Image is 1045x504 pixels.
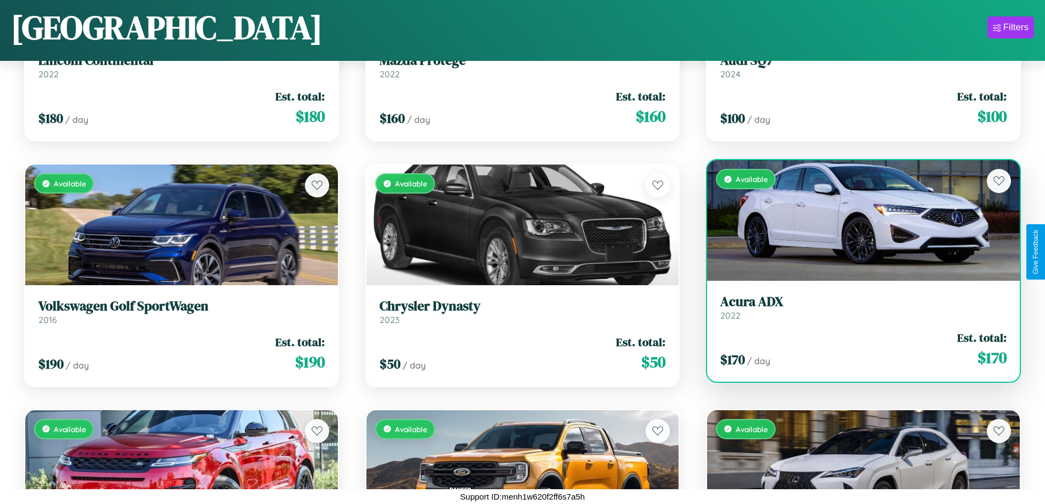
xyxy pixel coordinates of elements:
span: 2022 [380,69,400,80]
h3: Volkswagen Golf SportWagen [38,298,325,314]
span: Est. total: [275,334,325,350]
span: / day [66,360,89,371]
a: Volkswagen Golf SportWagen2016 [38,298,325,325]
span: $ 50 [641,351,665,373]
h3: Chrysler Dynasty [380,298,666,314]
span: Available [395,179,427,188]
h3: Audi SQ7 [720,53,1007,69]
h1: [GEOGRAPHIC_DATA] [11,5,323,50]
span: $ 100 [978,105,1007,127]
span: / day [403,360,426,371]
span: / day [407,114,430,125]
a: Acura ADX2022 [720,294,1007,321]
span: Available [736,424,768,434]
span: Available [395,424,427,434]
div: Filters [1003,22,1029,33]
span: $ 170 [720,350,745,369]
span: $ 50 [380,355,400,373]
span: Available [54,424,86,434]
span: / day [747,114,770,125]
span: / day [747,355,770,366]
span: Est. total: [616,334,665,350]
span: 2024 [720,69,741,80]
button: Filters [987,16,1034,38]
span: Available [736,174,768,184]
span: Available [54,179,86,188]
span: $ 100 [720,109,745,127]
span: $ 160 [636,105,665,127]
span: / day [65,114,88,125]
span: Est. total: [957,88,1007,104]
h3: Mazda Protege [380,53,666,69]
a: Lincoln Continental2022 [38,53,325,80]
a: Chrysler Dynasty2023 [380,298,666,325]
span: $ 160 [380,109,405,127]
span: $ 180 [38,109,63,127]
span: 2022 [720,310,741,321]
h3: Lincoln Continental [38,53,325,69]
span: $ 180 [296,105,325,127]
span: $ 170 [978,347,1007,369]
span: $ 190 [295,351,325,373]
p: Support ID: menh1w620f2ff6s7a5h [460,489,585,504]
span: Est. total: [957,330,1007,346]
span: Est. total: [616,88,665,104]
span: 2022 [38,69,59,80]
span: Est. total: [275,88,325,104]
span: 2016 [38,314,57,325]
h3: Acura ADX [720,294,1007,310]
a: Audi SQ72024 [720,53,1007,80]
a: Mazda Protege2022 [380,53,666,80]
span: $ 190 [38,355,64,373]
span: 2023 [380,314,399,325]
div: Give Feedback [1032,230,1040,274]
